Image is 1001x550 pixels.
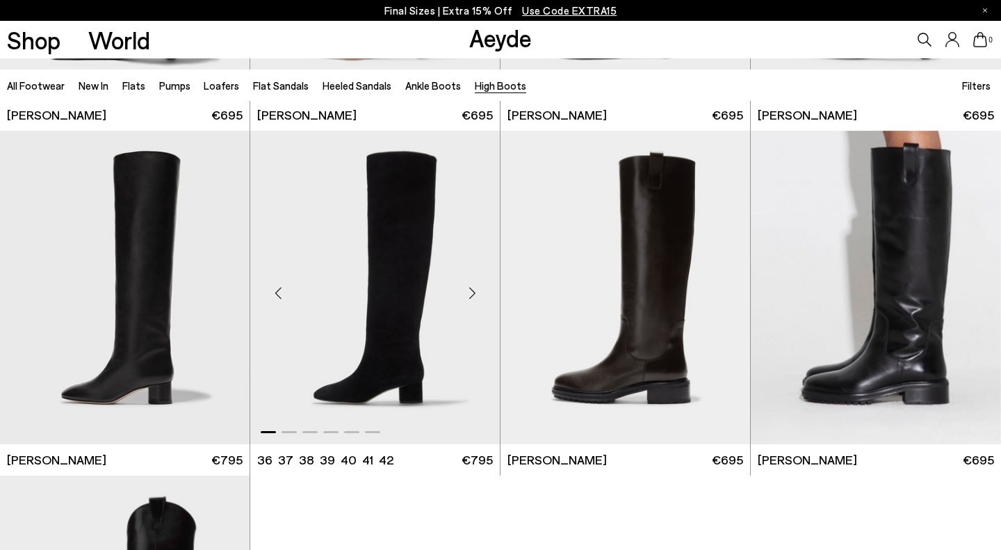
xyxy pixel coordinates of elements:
span: [PERSON_NAME] [7,451,106,469]
span: [PERSON_NAME] [507,106,607,124]
a: [PERSON_NAME] €695 [751,444,1001,476]
img: Henry Knee-High Boots [751,131,1001,444]
span: €795 [211,451,243,469]
a: Shop [7,28,60,52]
li: 38 [299,451,314,469]
a: 36 37 38 39 40 41 42 €795 [250,444,500,476]
a: [PERSON_NAME] €695 [250,99,500,131]
img: Henry Knee-High Boots [500,131,750,444]
a: [PERSON_NAME] €695 [751,99,1001,131]
li: 37 [278,451,293,469]
span: €695 [712,451,743,469]
span: €695 [462,106,493,124]
div: 1 / 6 [250,131,500,444]
li: 40 [341,451,357,469]
a: Loafers [204,79,239,92]
a: All Footwear [7,79,65,92]
a: Aeyde [469,23,532,52]
span: [PERSON_NAME] [758,106,857,124]
div: 1 / 6 [500,131,750,444]
li: 39 [320,451,335,469]
span: [PERSON_NAME] [758,451,857,469]
span: Navigate to /collections/ss25-final-sizes [522,4,617,17]
img: Willa Suede Over-Knee Boots [250,131,500,444]
a: [PERSON_NAME] €695 [500,444,750,476]
li: 36 [257,451,272,469]
a: World [88,28,150,52]
a: High Boots [475,79,526,92]
span: 0 [987,36,994,44]
a: 6 / 6 1 / 6 2 / 6 3 / 6 4 / 6 5 / 6 6 / 6 1 / 6 Next slide Previous slide [751,131,1001,444]
a: Heeled Sandals [323,79,391,92]
div: Previous slide [257,272,299,314]
li: 42 [379,451,393,469]
a: [PERSON_NAME] €695 [500,99,750,131]
a: Ankle Boots [405,79,461,92]
div: 6 / 6 [751,131,1001,444]
a: New In [79,79,108,92]
span: €695 [211,106,243,124]
a: Next slide Previous slide [500,131,750,444]
span: [PERSON_NAME] [257,106,357,124]
li: 41 [362,451,373,469]
p: Final Sizes | Extra 15% Off [384,2,617,19]
a: Pumps [159,79,190,92]
span: Filters [962,79,991,92]
a: Flat Sandals [253,79,309,92]
a: 0 [973,32,987,47]
span: €795 [462,451,493,469]
span: [PERSON_NAME] [507,451,607,469]
span: €695 [712,106,743,124]
a: Next slide Previous slide [250,131,500,444]
span: €695 [963,451,994,469]
span: [PERSON_NAME] [7,106,106,124]
ul: variant [257,451,389,469]
a: Flats [122,79,145,92]
div: Next slide [451,272,493,314]
span: €695 [963,106,994,124]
